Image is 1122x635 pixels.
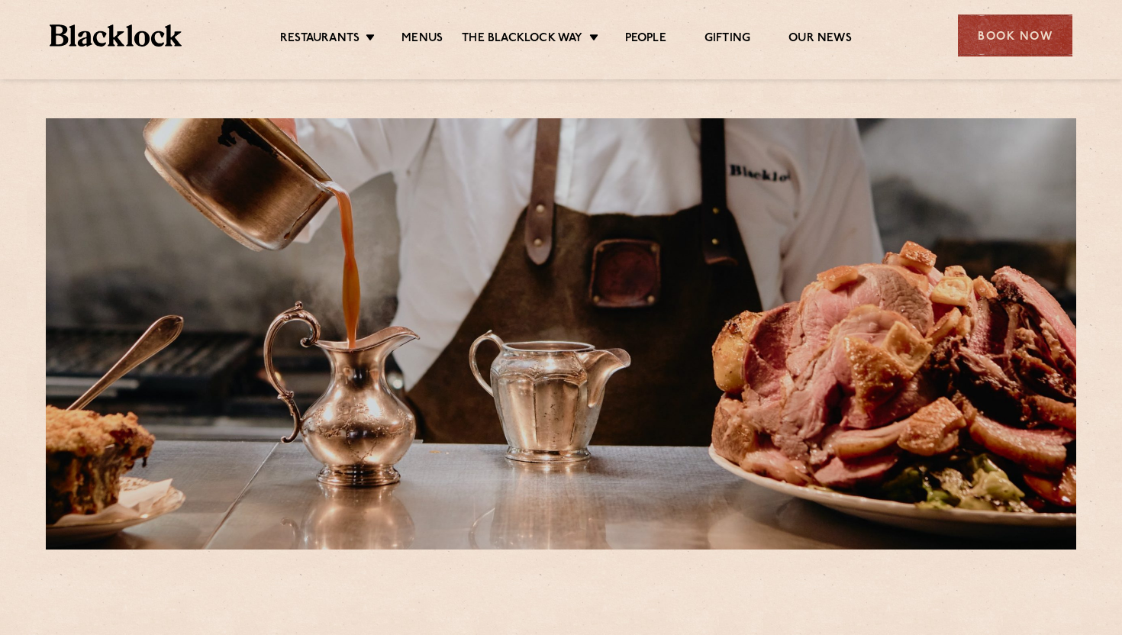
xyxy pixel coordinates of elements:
a: Our News [788,31,852,48]
img: BL_Textured_Logo-footer-cropped.svg [50,24,182,47]
a: People [625,31,666,48]
a: The Blacklock Way [462,31,582,48]
a: Menus [401,31,443,48]
a: Gifting [704,31,750,48]
a: Restaurants [280,31,359,48]
div: Book Now [958,15,1072,56]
